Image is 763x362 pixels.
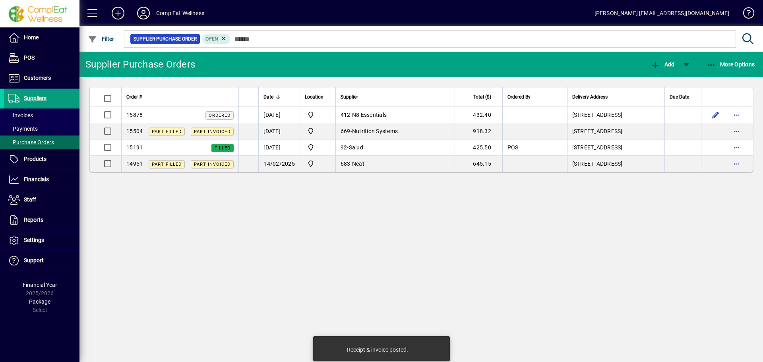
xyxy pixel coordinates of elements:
[263,93,295,101] div: Date
[24,217,43,223] span: Reports
[455,156,502,172] td: 645.15
[352,112,387,118] span: N8 Essentials
[305,110,331,120] span: ComplEat Wellness
[335,123,455,139] td: -
[335,139,455,156] td: -
[473,93,491,101] span: Total ($)
[24,95,46,101] span: Suppliers
[4,170,79,190] a: Financials
[730,108,743,121] button: More options
[24,237,44,243] span: Settings
[507,93,562,101] div: Ordered By
[126,93,142,101] span: Order #
[730,141,743,154] button: More options
[4,210,79,230] a: Reports
[507,93,531,101] span: Ordered By
[134,35,197,43] span: Supplier Purchase Order
[507,144,519,151] span: POS
[4,149,79,169] a: Products
[341,161,351,167] span: 683
[455,123,502,139] td: 918.32
[205,36,218,42] span: Open
[24,156,46,162] span: Products
[670,93,696,101] div: Due Date
[670,93,689,101] span: Due Date
[4,68,79,88] a: Customers
[4,122,79,136] a: Payments
[258,107,300,123] td: [DATE]
[126,112,143,118] span: 15878
[152,129,182,134] span: Part Filled
[305,93,331,101] div: Location
[730,157,743,170] button: More options
[649,57,676,72] button: Add
[23,282,57,288] span: Financial Year
[24,257,44,263] span: Support
[126,161,143,167] span: 14951
[305,93,323,101] span: Location
[709,108,722,121] button: Edit
[4,48,79,68] a: POS
[4,28,79,48] a: Home
[352,161,364,167] span: Neat
[651,61,674,68] span: Add
[4,136,79,149] a: Purchase Orders
[29,298,50,305] span: Package
[737,2,753,27] a: Knowledge Base
[567,156,664,172] td: [STREET_ADDRESS]
[126,144,143,151] span: 15191
[335,107,455,123] td: -
[455,139,502,156] td: 425.50
[85,58,195,71] div: Supplier Purchase Orders
[8,139,54,145] span: Purchase Orders
[460,93,498,101] div: Total ($)
[341,93,450,101] div: Supplier
[4,108,79,122] a: Invoices
[8,126,38,132] span: Payments
[705,57,757,72] button: More Options
[258,139,300,156] td: [DATE]
[341,128,351,134] span: 669
[24,75,51,81] span: Customers
[335,156,455,172] td: -
[86,32,116,46] button: Filter
[341,93,358,101] span: Supplier
[347,346,408,354] div: Receipt & invoice posted.
[156,7,204,19] div: ComplEat Wellness
[567,139,664,156] td: [STREET_ADDRESS]
[305,143,331,152] span: ComplEat Wellness
[352,128,398,134] span: Nutrition Systems
[305,126,331,136] span: ComplEat Wellness
[258,156,300,172] td: 14/02/2025
[105,6,131,20] button: Add
[595,7,729,19] div: [PERSON_NAME] [EMAIL_ADDRESS][DOMAIN_NAME]
[263,93,273,101] span: Date
[24,196,36,203] span: Staff
[194,129,230,134] span: Part Invoiced
[258,123,300,139] td: [DATE]
[88,36,114,42] span: Filter
[730,125,743,137] button: More options
[4,190,79,210] a: Staff
[8,112,33,118] span: Invoices
[349,144,363,151] span: Salud
[572,93,608,101] span: Delivery Address
[209,113,230,118] span: Ordered
[131,6,156,20] button: Profile
[215,145,230,151] span: Filled
[126,93,234,101] div: Order #
[194,162,230,167] span: Part Invoiced
[24,176,49,182] span: Financials
[4,251,79,271] a: Support
[24,54,35,61] span: POS
[305,159,331,168] span: ComplEat Wellness
[707,61,755,68] span: More Options
[341,112,351,118] span: 412
[455,107,502,123] td: 432.40
[202,34,230,44] mat-chip: Completion Status: Open
[341,144,347,151] span: 92
[567,107,664,123] td: [STREET_ADDRESS]
[567,123,664,139] td: [STREET_ADDRESS]
[126,128,143,134] span: 15504
[4,230,79,250] a: Settings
